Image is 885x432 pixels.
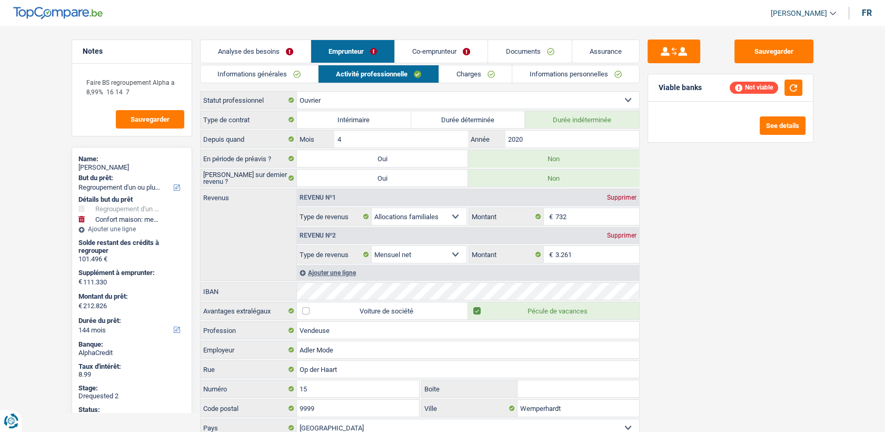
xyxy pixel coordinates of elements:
label: Durée du prêt: [78,317,183,325]
label: But du prêt: [78,174,183,182]
div: [PERSON_NAME] [78,163,185,172]
label: Revenus [201,189,296,201]
label: Montant [469,246,544,263]
label: [PERSON_NAME] sur dernier revenu ? [201,170,297,186]
div: Revenu nº2 [297,232,339,239]
a: Activité professionnelle [319,65,439,83]
div: Détails but du prêt [78,195,185,204]
div: Taux d'intérêt: [78,362,185,371]
div: Supprimer [604,194,639,201]
label: Non [468,150,639,167]
span: Sauvegarder [131,116,170,123]
span: € [544,246,555,263]
a: Analyse des besoins [201,40,311,63]
input: MM [334,131,468,148]
button: Sauvegarder [734,40,813,63]
label: Depuis quand [201,131,297,148]
button: See details [760,116,806,135]
label: Non [468,170,639,186]
label: Voiture de société [297,302,468,319]
label: Type de contrat [201,111,297,128]
label: Profession [201,322,297,339]
div: Viable banks [659,83,702,92]
div: fr [862,8,872,18]
div: Revenu nº1 [297,194,339,201]
span: [PERSON_NAME] [771,9,827,18]
button: Sauvegarder [116,110,184,129]
div: Banque: [78,340,185,349]
a: [PERSON_NAME] [762,5,836,22]
label: Rue [201,361,297,378]
div: 8.99 [78,370,185,379]
label: Type de revenus [297,208,372,225]
label: Année [468,131,505,148]
div: Status: [78,406,185,414]
label: Mois [297,131,334,148]
a: Informations générales [201,65,319,83]
label: En période de préavis ? [201,150,297,167]
a: Informations personnelles [512,65,639,83]
label: Avantages extralégaux [201,302,297,319]
a: Documents [488,40,571,63]
label: Montant du prêt: [78,292,183,301]
label: IBAN [201,283,297,300]
div: 101.496 € [78,255,185,263]
a: Emprunteur [311,40,394,63]
label: Intérimaire [297,111,411,128]
span: € [78,278,82,286]
a: Co-emprunteur [395,40,488,63]
div: Drequested 2 [78,392,185,400]
span: € [78,302,82,310]
label: Durée déterminée [411,111,525,128]
label: Oui [297,150,468,167]
h5: Notes [83,47,181,56]
div: Stage: [78,384,185,392]
label: Numéro [201,380,297,397]
label: Statut professionnel [201,92,297,109]
div: Ajouter une ligne [78,225,185,233]
img: TopCompare Logo [13,7,103,19]
div: Name: [78,155,185,163]
div: Solde restant des crédits à regrouper [78,239,185,255]
label: Code postal [201,400,297,417]
label: Pécule de vacances [468,302,639,319]
input: AAAA [505,131,639,148]
label: Employeur [201,341,297,358]
label: Ville [422,400,518,417]
label: Durée indéterminée [525,111,639,128]
label: Montant [469,208,544,225]
label: Oui [297,170,468,186]
div: Not viable [730,82,778,93]
a: Assurance [572,40,639,63]
label: Type de revenus [297,246,372,263]
label: Boite [422,380,518,397]
div: AlphaCredit [78,349,185,357]
div: Supprimer [604,232,639,239]
a: Charges [439,65,512,83]
span: € [544,208,555,225]
div: Ajouter une ligne [297,265,639,280]
label: Supplément à emprunter: [78,269,183,277]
